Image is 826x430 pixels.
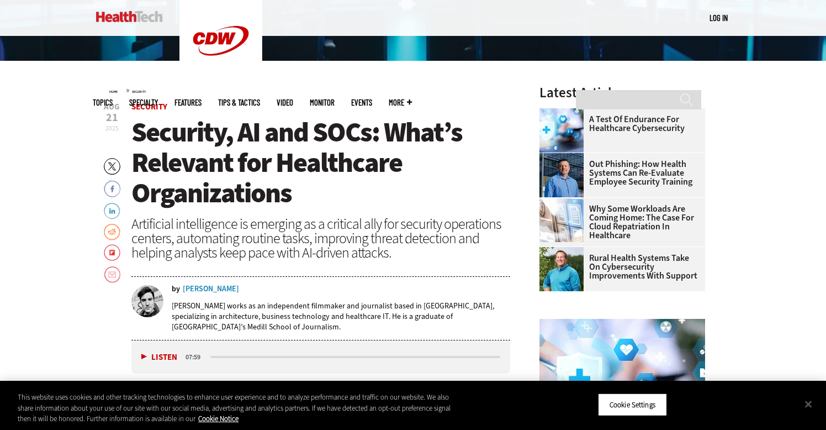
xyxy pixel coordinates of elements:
[172,301,510,332] p: [PERSON_NAME] works as an independent filmmaker and journalist based in [GEOGRAPHIC_DATA], specia...
[184,352,209,362] div: duration
[131,114,462,211] span: Security, AI and SOCs: What’s Relevant for Healthcare Organizations
[539,160,698,186] a: Out Phishing: How Health Systems Can Re-Evaluate Employee Security Training
[174,98,202,107] a: Features
[796,392,820,416] button: Close
[539,153,584,197] img: Scott Currie
[539,247,584,291] img: Jim Roeder
[183,285,239,293] a: [PERSON_NAME]
[277,98,293,107] a: Video
[709,12,728,24] div: User menu
[539,115,698,133] a: A Test of Endurance for Healthcare Cybersecurity
[539,153,589,162] a: Scott Currie
[18,392,454,424] div: This website uses cookies and other tracking technologies to enhance user experience and to analy...
[539,254,698,280] a: Rural Health Systems Take On Cybersecurity Improvements with Support
[105,124,119,133] span: 2025
[310,98,335,107] a: MonITor
[218,98,260,107] a: Tips & Tactics
[131,340,510,374] div: media player
[539,198,589,207] a: Electronic health records
[539,247,589,256] a: Jim Roeder
[539,108,584,153] img: Healthcare cybersecurity
[104,112,120,123] span: 21
[389,98,412,107] span: More
[141,353,177,361] button: Listen
[131,285,163,317] img: nathan eddy
[96,11,163,22] img: Home
[351,98,372,107] a: Events
[131,217,510,260] div: Artificial intelligence is emerging as a critical ally for security operations centers, automatin...
[93,98,113,107] span: Topics
[539,198,584,242] img: Electronic health records
[539,108,589,117] a: Healthcare cybersecurity
[709,13,728,23] a: Log in
[172,285,180,293] span: by
[598,393,667,416] button: Cookie Settings
[129,98,158,107] span: Specialty
[198,414,239,423] a: More information about your privacy
[539,86,705,99] h3: Latest Articles
[179,73,262,85] a: CDW
[539,204,698,240] a: Why Some Workloads Are Coming Home: The Case for Cloud Repatriation in Healthcare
